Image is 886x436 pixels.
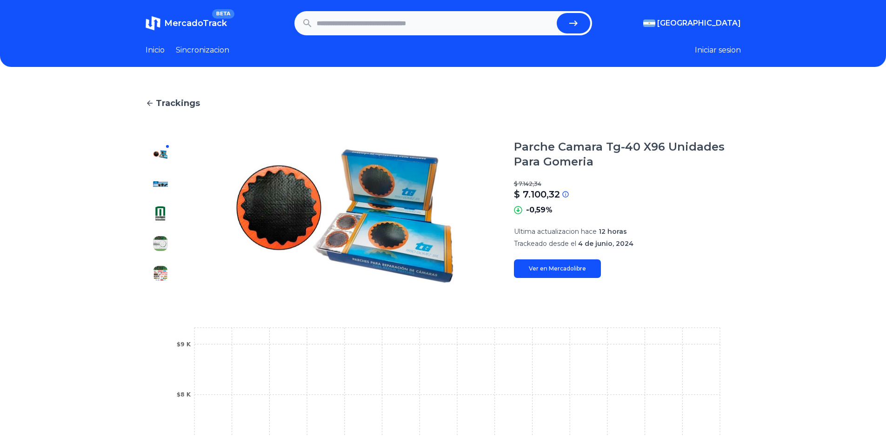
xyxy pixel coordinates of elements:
[176,341,191,348] tspan: $9 K
[643,18,741,29] button: [GEOGRAPHIC_DATA]
[514,227,597,236] span: Ultima actualizacion hace
[153,147,168,162] img: Parche Camara Tg-40 X96 Unidades Para Gomeria
[153,236,168,251] img: Parche Camara Tg-40 X96 Unidades Para Gomeria
[194,139,495,288] img: Parche Camara Tg-40 X96 Unidades Para Gomeria
[695,45,741,56] button: Iniciar sesion
[164,18,227,28] span: MercadoTrack
[156,97,200,110] span: Trackings
[146,97,741,110] a: Trackings
[599,227,627,236] span: 12 horas
[146,16,160,31] img: MercadoTrack
[643,20,655,27] img: Argentina
[176,391,191,398] tspan: $8 K
[514,259,601,278] a: Ver en Mercadolibre
[514,139,741,169] h1: Parche Camara Tg-40 X96 Unidades Para Gomeria
[212,9,234,19] span: BETA
[176,45,229,56] a: Sincronizacion
[146,16,227,31] a: MercadoTrackBETA
[578,239,633,248] span: 4 de junio, 2024
[514,188,560,201] p: $ 7.100,32
[526,205,553,216] p: -0,59%
[153,206,168,221] img: Parche Camara Tg-40 X96 Unidades Para Gomeria
[657,18,741,29] span: [GEOGRAPHIC_DATA]
[153,177,168,192] img: Parche Camara Tg-40 X96 Unidades Para Gomeria
[146,45,165,56] a: Inicio
[514,239,576,248] span: Trackeado desde el
[153,266,168,281] img: Parche Camara Tg-40 X96 Unidades Para Gomeria
[514,180,741,188] p: $ 7.142,34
